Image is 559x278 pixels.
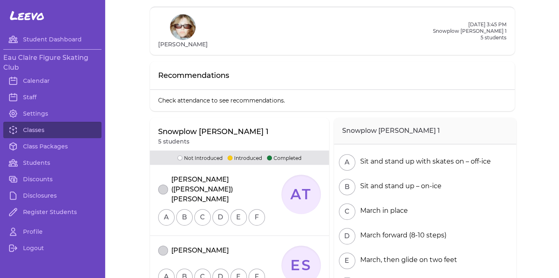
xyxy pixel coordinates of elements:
[228,154,262,162] p: Introduced
[248,209,265,226] button: F
[3,223,101,240] a: Profile
[3,122,101,138] a: Classes
[3,171,101,187] a: Discounts
[230,209,247,226] button: E
[339,154,355,171] button: A
[158,126,269,137] p: Snowplow [PERSON_NAME] 1
[339,179,355,195] button: B
[3,187,101,204] a: Disclosures
[433,28,506,34] h2: Snowplow [PERSON_NAME] 1
[3,73,101,89] a: Calendar
[3,204,101,220] a: Register Students
[339,228,355,244] button: D
[357,230,446,240] div: March forward (8-10 steps)
[177,154,223,162] p: Not Introduced
[357,255,457,265] div: March, then glide on two feet
[3,240,101,256] a: Logout
[10,8,44,23] span: Leevo
[158,137,269,146] p: 5 students
[158,209,175,226] button: A
[194,209,211,226] button: C
[150,90,515,111] p: Check attendance to see recommendations.
[433,21,506,28] h2: [DATE] 3:45 PM
[171,175,281,204] p: [PERSON_NAME]([PERSON_NAME]) [PERSON_NAME]
[3,89,101,105] a: Staff
[158,40,208,48] h1: [PERSON_NAME]
[433,34,506,41] p: 5 students
[212,209,229,226] button: D
[3,31,101,48] a: Student Dashboard
[3,138,101,155] a: Class Packages
[171,246,229,255] p: [PERSON_NAME]
[158,185,168,194] button: attendance
[290,186,312,203] text: AT
[339,253,355,269] button: E
[158,70,229,81] p: Recommendations
[3,155,101,171] a: Students
[3,105,101,122] a: Settings
[267,154,301,162] p: Completed
[176,209,193,226] button: B
[339,203,355,220] button: C
[334,118,516,144] h2: Snowplow [PERSON_NAME] 1
[357,181,442,191] div: Sit and stand up – on-ice
[357,206,408,216] div: March in place
[3,53,101,73] h3: Eau Claire Figure Skating Club
[357,157,491,166] div: Sit and stand up with skates on – off-ice
[158,246,168,255] button: attendance
[290,257,312,274] text: ES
